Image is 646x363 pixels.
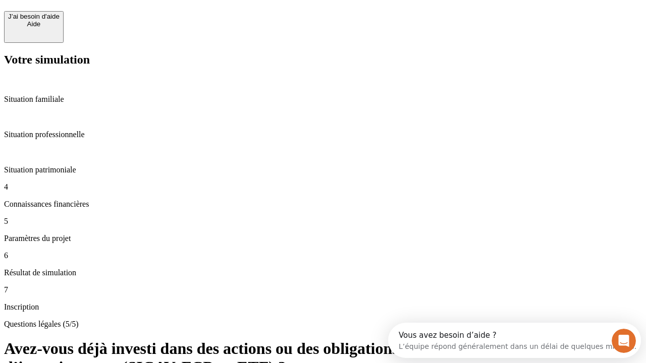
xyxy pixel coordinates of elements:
[4,285,642,294] p: 7
[4,268,642,277] p: Résultat de simulation
[4,200,642,209] p: Connaissances financières
[11,9,248,17] div: Vous avez besoin d’aide ?
[4,130,642,139] p: Situation professionnelle
[4,234,642,243] p: Paramètres du projet
[4,165,642,174] p: Situation patrimoniale
[388,323,641,358] iframe: Intercom live chat discovery launcher
[4,53,642,67] h2: Votre simulation
[4,251,642,260] p: 6
[4,217,642,226] p: 5
[4,4,278,32] div: Ouvrir le Messenger Intercom
[8,20,60,28] div: Aide
[11,17,248,27] div: L’équipe répond généralement dans un délai de quelques minutes.
[4,183,642,192] p: 4
[4,11,64,43] button: J’ai besoin d'aideAide
[4,302,642,312] p: Inscription
[612,329,636,353] iframe: Intercom live chat
[8,13,60,20] div: J’ai besoin d'aide
[4,95,642,104] p: Situation familiale
[4,320,642,329] p: Questions légales (5/5)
